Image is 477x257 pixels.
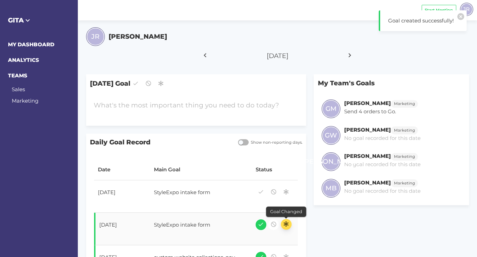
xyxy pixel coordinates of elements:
div: StyleExpo intake form [150,217,243,235]
span: [DATE] [267,52,288,60]
td: [DATE] [94,213,150,245]
button: Start Meeting [422,5,456,16]
h6: [PERSON_NAME] [344,179,391,186]
span: GW [325,131,337,140]
div: Status [256,166,294,174]
p: My Team's Goals [314,74,469,92]
span: Daily Goal Record [86,134,234,151]
p: No goal recorded for this date [344,187,421,195]
h5: GITA [8,16,70,25]
span: Show non-reporting days. [249,140,302,145]
span: [DATE] Goal [86,74,306,93]
p: No goal recorded for this date [344,161,421,169]
p: Send 4 orders to Go. [344,108,418,116]
a: Marketing [391,126,418,133]
span: JR [463,5,470,13]
div: Main Goal [154,166,248,174]
a: Marketing [391,100,418,106]
h6: [PERSON_NAME] [344,100,391,106]
div: StyleExpo intake form [150,185,243,202]
span: [PERSON_NAME] [302,157,360,166]
a: Sales [12,86,25,93]
h6: [PERSON_NAME] [344,126,391,133]
h6: TEAMS [8,72,70,80]
span: Start Meeting [425,7,453,13]
h6: [PERSON_NAME] [344,153,391,159]
div: JR [460,3,473,16]
span: GM [325,104,337,114]
div: Date [98,166,146,174]
span: Marketing [394,127,415,133]
a: ANALYTICS [8,57,39,63]
span: Marketing [394,154,415,160]
p: No goal recorded for this date [344,134,421,142]
span: MB [325,183,337,193]
span: Marketing [394,180,415,186]
a: Marketing [391,179,418,186]
h5: [PERSON_NAME] [109,32,167,41]
a: Marketing [12,97,38,104]
td: [DATE] [94,180,150,213]
span: Marketing [394,101,415,107]
a: MY DASHBOARD [8,41,54,48]
a: Marketing [391,153,418,159]
span: JR [91,32,100,41]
